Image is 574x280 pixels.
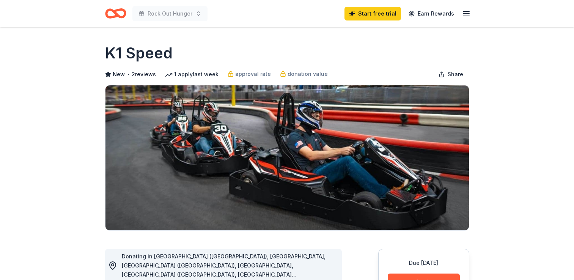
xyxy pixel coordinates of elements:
[432,67,469,82] button: Share
[113,70,125,79] span: New
[105,42,173,64] h1: K1 Speed
[105,85,469,230] img: Image for K1 Speed
[127,71,129,77] span: •
[148,9,192,18] span: Rock Out Hunger
[448,70,463,79] span: Share
[105,5,126,22] a: Home
[344,7,401,20] a: Start free trial
[235,69,271,79] span: approval rate
[404,7,459,20] a: Earn Rewards
[388,258,460,267] div: Due [DATE]
[228,69,271,79] a: approval rate
[280,69,328,79] a: donation value
[132,70,156,79] button: 2reviews
[288,69,328,79] span: donation value
[132,6,208,21] button: Rock Out Hunger
[165,70,219,79] div: 1 apply last week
